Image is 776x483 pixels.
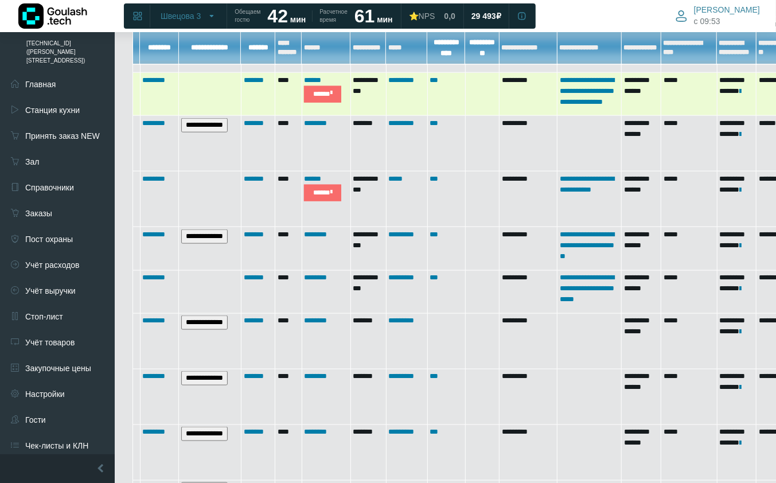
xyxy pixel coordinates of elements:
span: Обещаем гостю [235,8,260,24]
a: Обещаем гостю 42 мин Расчетное время 61 мин [228,6,399,26]
strong: 42 [267,6,288,26]
span: [PERSON_NAME] [694,5,760,15]
a: 29 493 ₽ [465,6,508,26]
span: 0,0 [444,11,455,21]
strong: 61 [354,6,375,26]
div: ⭐ [409,11,435,21]
img: Логотип компании Goulash.tech [18,3,87,29]
button: [PERSON_NAME] c 09:53 [669,2,767,29]
button: Швецова 3 [154,7,223,25]
span: Расчетное время [319,8,347,24]
span: Швецова 3 [161,11,201,21]
span: мин [290,15,306,24]
span: 29 493 [471,11,496,21]
span: мин [377,15,392,24]
span: ₽ [496,11,501,21]
span: NPS [419,11,435,21]
span: c 09:53 [694,15,720,28]
a: ⭐NPS 0,0 [402,6,462,26]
